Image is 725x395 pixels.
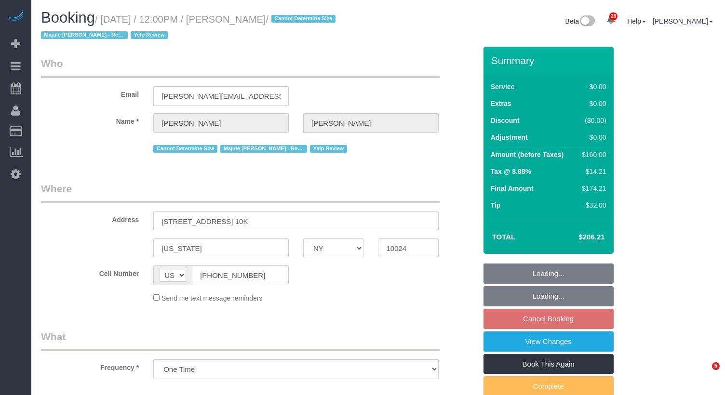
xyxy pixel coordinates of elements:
label: Address [34,211,146,224]
input: Zip Code [378,238,438,258]
a: [PERSON_NAME] [653,17,713,25]
h4: $206.21 [550,233,604,241]
label: Extras [491,99,511,108]
a: View Changes [483,331,614,352]
div: $14.21 [578,167,606,176]
a: Beta [565,17,595,25]
a: Book This Again [483,354,614,374]
a: Help [627,17,646,25]
div: $0.00 [578,99,606,108]
h3: Summary [491,55,609,66]
span: Booking [41,9,95,26]
div: $0.00 [578,82,606,92]
a: 28 [602,10,620,31]
label: Service [491,82,515,92]
span: Cannot Determine Size [153,145,217,153]
div: $32.00 [578,200,606,210]
label: Adjustment [491,132,528,142]
label: Frequency * [34,359,146,372]
span: Majule [PERSON_NAME] - Requested [220,145,307,153]
legend: Where [41,182,440,203]
label: Cell Number [34,265,146,278]
label: Name * [34,113,146,126]
div: $0.00 [578,132,606,142]
div: $174.21 [578,184,606,193]
span: Cannot Determine Size [271,15,336,23]
div: $160.00 [578,150,606,159]
label: Tax @ 8.88% [491,167,531,176]
span: 5 [712,362,720,370]
legend: What [41,329,440,351]
img: New interface [579,15,595,28]
label: Tip [491,200,501,210]
strong: Total [492,233,516,241]
span: Yelp Review [131,31,168,39]
iframe: Intercom live chat [692,362,715,385]
div: ($0.00) [578,116,606,125]
label: Final Amount [491,184,534,193]
label: Amount (before Taxes) [491,150,564,159]
input: Email [153,86,289,106]
label: Email [34,86,146,99]
input: Cell Number [192,265,289,285]
span: 28 [609,13,618,20]
img: Automaid Logo [6,10,25,23]
input: Last Name [303,113,439,133]
span: Send me text message reminders [161,294,262,302]
span: Yelp Review [310,145,347,153]
input: First Name [153,113,289,133]
small: / [DATE] / 12:00PM / [PERSON_NAME] [41,14,338,41]
label: Discount [491,116,520,125]
legend: Who [41,56,440,78]
span: Majule [PERSON_NAME] - Requested [41,31,128,39]
input: City [153,238,289,258]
